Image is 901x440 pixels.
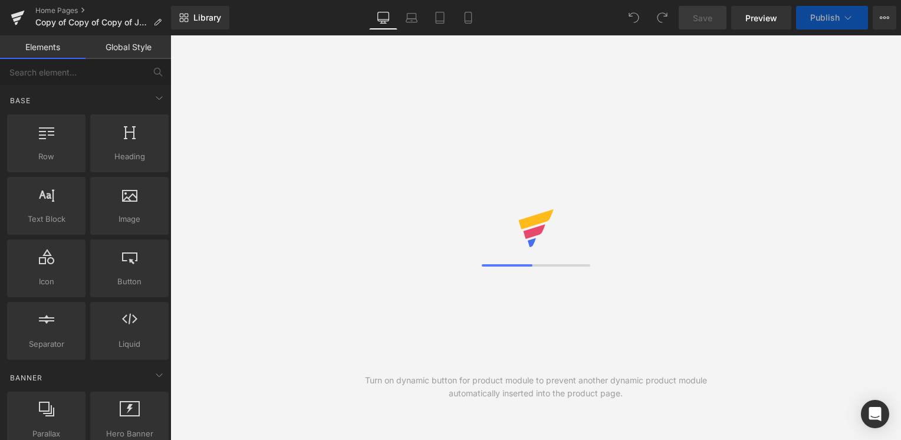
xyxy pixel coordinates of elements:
a: Desktop [369,6,397,29]
a: Preview [731,6,791,29]
span: Save [693,12,712,24]
span: Parallax [11,428,82,440]
button: More [873,6,896,29]
span: Text Block [11,213,82,225]
a: Tablet [426,6,454,29]
span: Image [94,213,165,225]
span: Heading [94,150,165,163]
a: Laptop [397,6,426,29]
div: Open Intercom Messenger [861,400,889,428]
span: Icon [11,275,82,288]
span: Liquid [94,338,165,350]
a: Home Pages [35,6,171,15]
button: Publish [796,6,868,29]
span: Base [9,95,32,106]
span: Button [94,275,165,288]
a: New Library [171,6,229,29]
button: Undo [622,6,646,29]
button: Redo [650,6,674,29]
span: Publish [810,13,840,22]
span: Separator [11,338,82,350]
a: Global Style [86,35,171,59]
div: Turn on dynamic button for product module to prevent another dynamic product module automatically... [353,374,719,400]
span: Hero Banner [94,428,165,440]
span: Banner [9,372,44,383]
span: Copy of Copy of Copy of July Homepage [35,18,149,27]
span: Row [11,150,82,163]
a: Mobile [454,6,482,29]
span: Preview [745,12,777,24]
span: Library [193,12,221,23]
